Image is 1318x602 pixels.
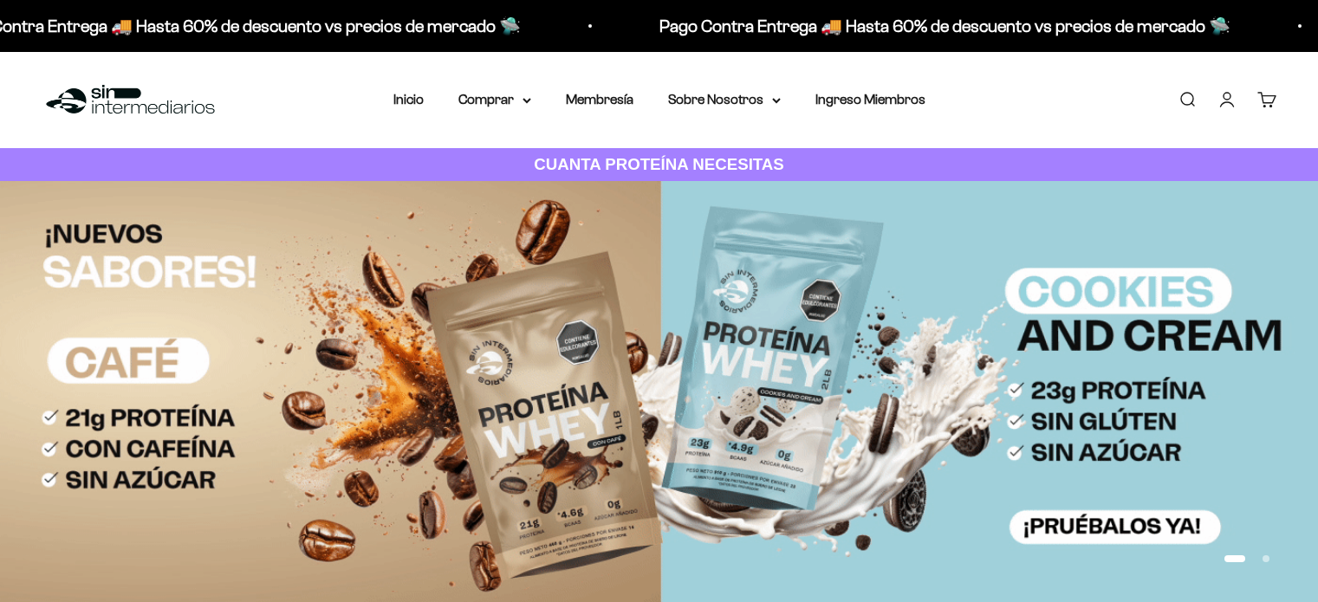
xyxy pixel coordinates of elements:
summary: Comprar [458,88,531,111]
a: Membresía [566,92,633,107]
a: Inicio [393,92,424,107]
a: Ingreso Miembros [815,92,925,107]
summary: Sobre Nosotros [668,88,781,111]
strong: CUANTA PROTEÍNA NECESITAS [534,155,784,173]
p: Pago Contra Entrega 🚚 Hasta 60% de descuento vs precios de mercado 🛸 [659,12,1230,40]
